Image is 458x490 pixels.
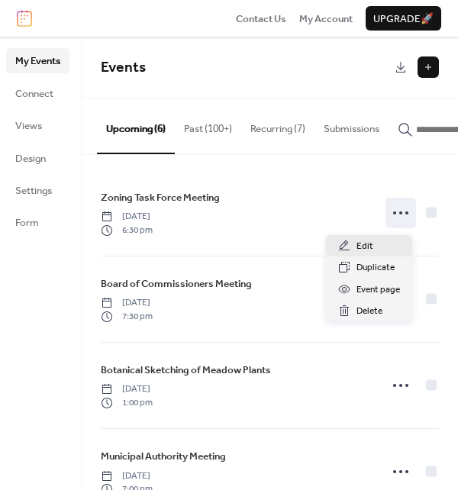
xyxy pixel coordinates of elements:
a: Botanical Sketching of Meadow Plants [101,362,271,379]
span: Views [15,118,42,134]
a: Settings [6,178,69,202]
span: 7:30 pm [101,310,153,324]
button: Recurring (7) [241,98,314,152]
span: Upgrade 🚀 [373,11,434,27]
span: Events [101,53,146,82]
button: Upcoming (6) [97,98,175,153]
span: Edit [356,239,373,254]
a: Board of Commissioners Meeting [101,276,252,292]
a: Municipal Authority Meeting [101,448,226,465]
span: [DATE] [101,469,153,483]
button: Upgrade🚀 [366,6,441,31]
span: Contact Us [236,11,286,27]
a: Design [6,146,69,170]
span: Form [15,215,39,230]
span: My Events [15,53,60,69]
span: My Account [299,11,353,27]
a: Zoning Task Force Meeting [101,189,220,206]
span: [DATE] [101,382,153,396]
a: Views [6,113,69,137]
span: Design [15,151,46,166]
span: 6:30 pm [101,224,153,237]
span: Event page [356,282,400,298]
span: [DATE] [101,296,153,310]
button: Past (100+) [175,98,241,152]
span: Duplicate [356,260,395,276]
img: logo [17,10,32,27]
span: Settings [15,183,52,198]
span: Botanical Sketching of Meadow Plants [101,363,271,378]
a: My Events [6,48,69,73]
a: Connect [6,81,69,105]
a: Contact Us [236,11,286,26]
span: Delete [356,304,382,319]
span: Municipal Authority Meeting [101,449,226,464]
button: Submissions [314,98,389,152]
span: Zoning Task Force Meeting [101,190,220,205]
a: My Account [299,11,353,26]
span: 1:00 pm [101,396,153,410]
span: [DATE] [101,210,153,224]
span: Connect [15,86,53,102]
a: Form [6,210,69,234]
